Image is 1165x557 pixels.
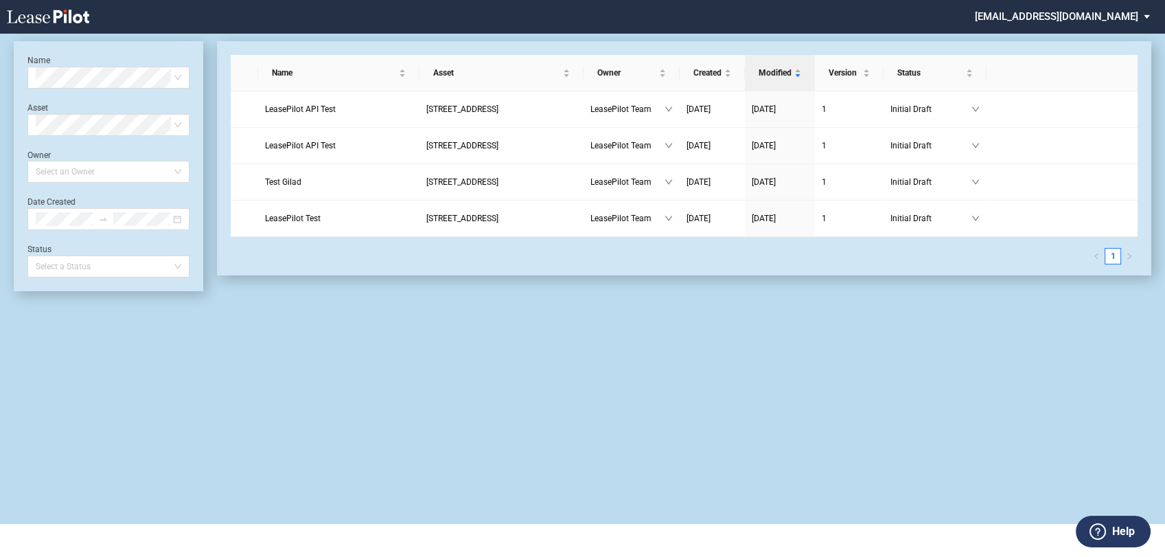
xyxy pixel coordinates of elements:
[1076,516,1151,547] button: Help
[822,141,827,150] span: 1
[687,102,738,116] a: [DATE]
[426,102,577,116] a: [STREET_ADDRESS]
[815,55,884,91] th: Version
[1112,523,1135,541] label: Help
[890,139,971,152] span: Initial Draft
[1126,253,1133,260] span: right
[265,214,321,223] span: LeasePilot Test
[971,178,980,186] span: down
[597,66,656,80] span: Owner
[745,55,815,91] th: Modified
[687,141,711,150] span: [DATE]
[752,141,776,150] span: [DATE]
[1105,248,1121,264] li: 1
[687,212,738,225] a: [DATE]
[822,214,827,223] span: 1
[665,214,673,223] span: down
[27,150,51,160] label: Owner
[27,245,51,254] label: Status
[687,177,711,187] span: [DATE]
[590,139,665,152] span: LeasePilot Team
[265,177,301,187] span: Test Gilad
[419,55,584,91] th: Asset
[752,175,808,189] a: [DATE]
[897,66,963,80] span: Status
[265,212,413,225] a: LeasePilot Test
[426,141,498,150] span: 109 State Street
[590,212,665,225] span: LeasePilot Team
[265,175,413,189] a: Test Gilad
[433,66,560,80] span: Asset
[426,175,577,189] a: [STREET_ADDRESS]
[822,175,877,189] a: 1
[272,66,396,80] span: Name
[665,141,673,150] span: down
[1088,248,1105,264] li: Previous Page
[890,212,971,225] span: Initial Draft
[584,55,680,91] th: Owner
[98,214,108,224] span: to
[98,214,108,224] span: swap-right
[27,103,48,113] label: Asset
[971,141,980,150] span: down
[884,55,987,91] th: Status
[822,102,877,116] a: 1
[752,212,808,225] a: [DATE]
[426,212,577,225] a: [STREET_ADDRESS]
[1121,248,1138,264] li: Next Page
[687,139,738,152] a: [DATE]
[590,175,665,189] span: LeasePilot Team
[752,214,776,223] span: [DATE]
[890,102,971,116] span: Initial Draft
[1093,253,1100,260] span: left
[426,177,498,187] span: 109 State Street
[265,139,413,152] a: LeasePilot API Test
[687,104,711,114] span: [DATE]
[752,104,776,114] span: [DATE]
[971,214,980,223] span: down
[1121,248,1138,264] button: right
[822,212,877,225] a: 1
[665,105,673,113] span: down
[27,56,50,65] label: Name
[265,141,336,150] span: LeasePilot API Test
[752,139,808,152] a: [DATE]
[752,177,776,187] span: [DATE]
[665,178,673,186] span: down
[1088,248,1105,264] button: left
[759,66,792,80] span: Modified
[27,197,76,207] label: Date Created
[693,66,722,80] span: Created
[680,55,745,91] th: Created
[265,102,413,116] a: LeasePilot API Test
[822,177,827,187] span: 1
[687,175,738,189] a: [DATE]
[829,66,860,80] span: Version
[687,214,711,223] span: [DATE]
[822,104,827,114] span: 1
[590,102,665,116] span: LeasePilot Team
[426,214,498,223] span: 109 State Street
[265,104,336,114] span: LeasePilot API Test
[971,105,980,113] span: down
[426,139,577,152] a: [STREET_ADDRESS]
[258,55,419,91] th: Name
[822,139,877,152] a: 1
[890,175,971,189] span: Initial Draft
[426,104,498,114] span: 109 State Street
[752,102,808,116] a: [DATE]
[1105,249,1120,264] a: 1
